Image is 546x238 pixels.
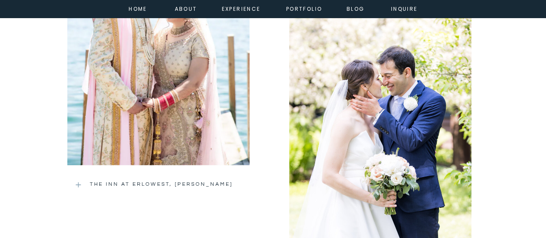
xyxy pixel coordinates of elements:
a: Blog [340,4,371,12]
a: portfolio [286,4,323,12]
a: home [126,4,150,12]
a: inquire [389,4,420,12]
a: the inn at erlowest, [PERSON_NAME] [90,180,235,189]
a: experience [222,4,257,12]
a: about [175,4,194,12]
